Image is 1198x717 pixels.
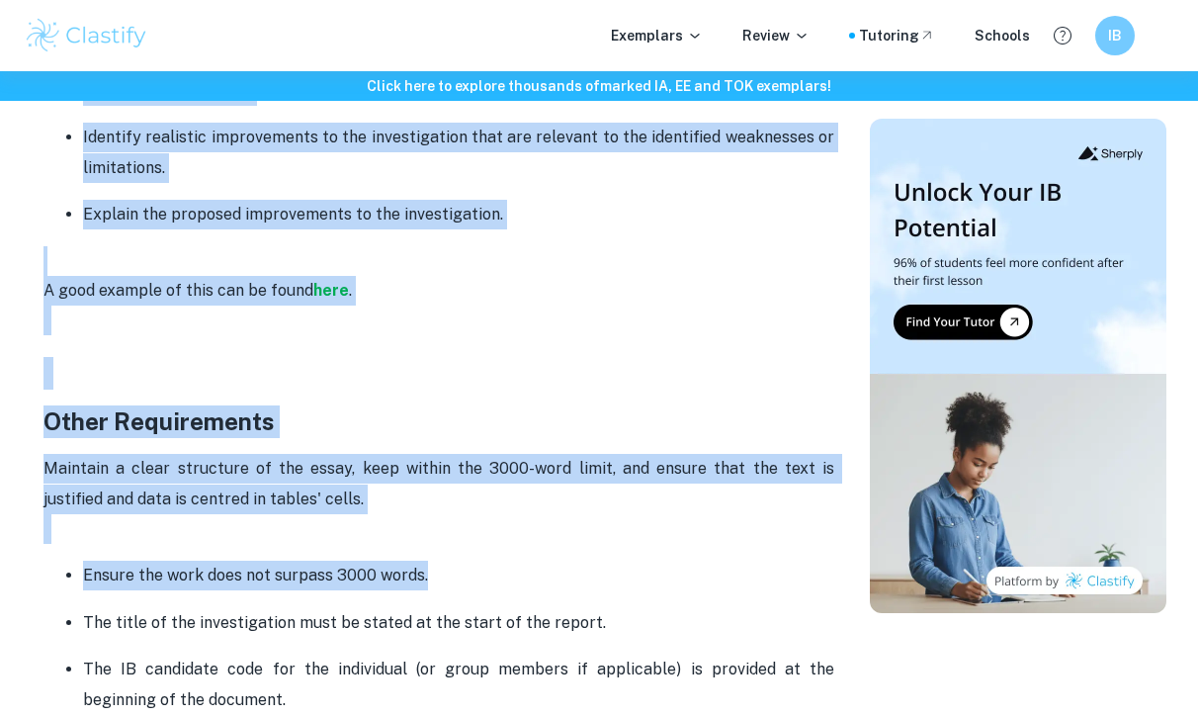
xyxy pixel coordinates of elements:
p: Review [742,25,810,46]
p: Explain the proposed improvements to the investigation. [83,200,834,229]
h6: IB [1104,25,1127,46]
p: Identify realistic improvements to the investigation that are relevant to the identified weakness... [83,123,834,183]
span: A good example of this can be found [43,281,313,300]
p: Exemplars [611,25,703,46]
a: Tutoring [859,25,935,46]
p: The title of the investigation must be stated at the start of the report. [83,608,834,638]
strong: Other Requirements [43,407,275,435]
img: Thumbnail [870,119,1166,613]
button: Help and Feedback [1046,19,1079,52]
p: The IB candidate code for the individual (or group members if applicable) is provided at the begi... [83,655,834,715]
p: Ensure the work does not surpass 3000 words. [83,561,834,590]
img: Clastify logo [24,16,149,55]
a: here [313,281,349,300]
button: IB [1095,16,1135,55]
span: . [349,281,352,300]
span: Maintain a clear structure of the essay, keep within the 3000-word limit, and ensure that the tex... [43,459,838,507]
h6: Click here to explore thousands of marked IA, EE and TOK exemplars ! [4,75,1194,97]
a: Schools [975,25,1030,46]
